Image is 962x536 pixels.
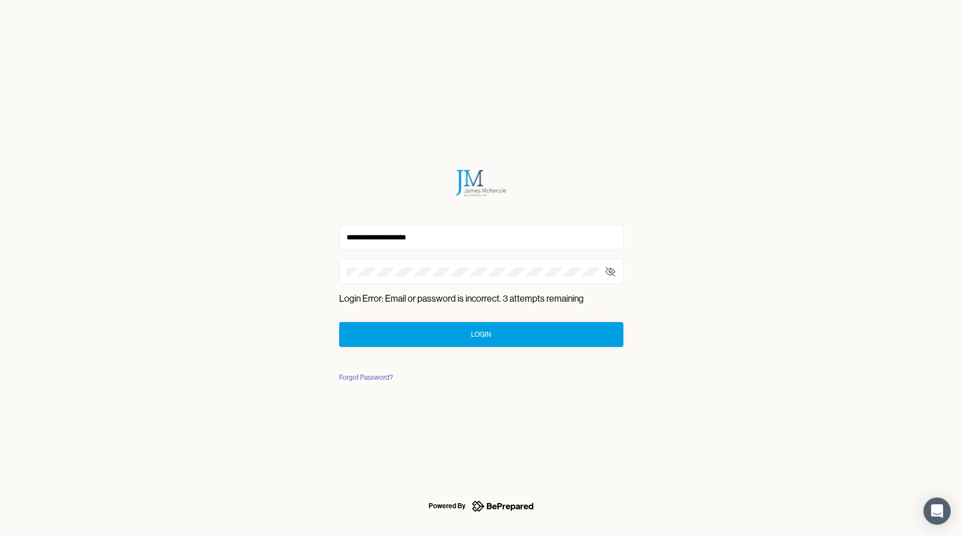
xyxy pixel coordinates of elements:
[339,170,623,347] form: Login Error: Email or password is incorrect. 3 attempts remaining
[471,329,491,340] div: Login
[339,372,393,383] div: Forgot Password?
[923,498,951,525] div: Open Intercom Messenger
[429,499,465,513] div: Powered By
[339,322,623,347] button: Login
